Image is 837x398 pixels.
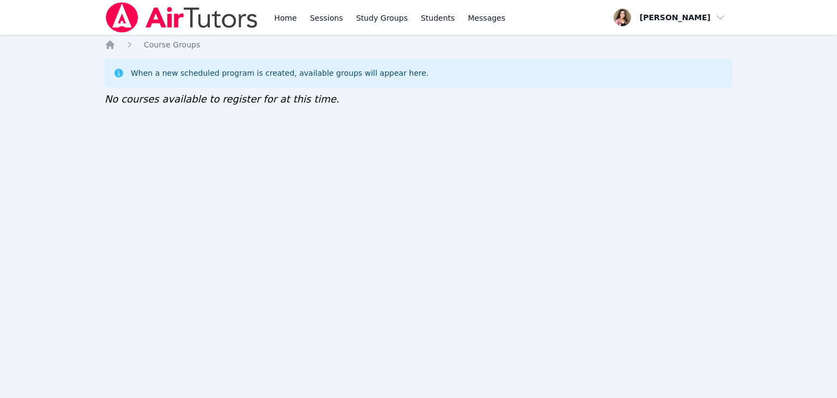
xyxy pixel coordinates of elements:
[105,39,732,50] nav: Breadcrumb
[144,40,200,49] span: Course Groups
[131,68,429,79] div: When a new scheduled program is created, available groups will appear here.
[105,93,339,105] span: No courses available to register for at this time.
[105,2,259,33] img: Air Tutors
[144,39,200,50] a: Course Groups
[468,13,506,23] span: Messages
